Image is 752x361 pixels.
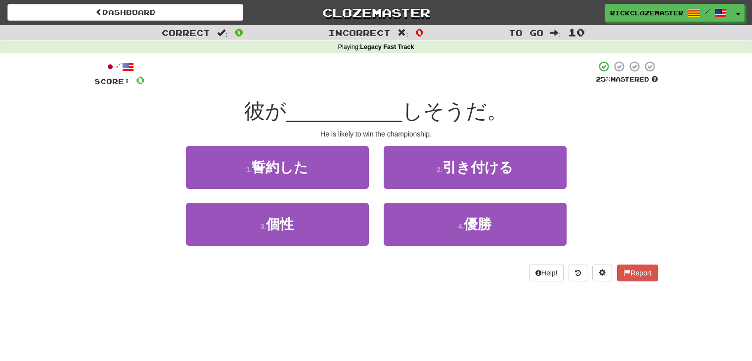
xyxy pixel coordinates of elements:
[705,8,710,15] span: /
[596,75,611,83] span: 25 %
[94,77,130,86] span: Score:
[266,217,294,232] span: 個性
[186,146,369,189] button: 1.誓約した
[261,223,266,230] small: 3 .
[217,29,228,37] span: :
[94,60,144,73] div: /
[442,160,513,175] span: 引き付ける
[258,4,494,21] a: Clozemaster
[415,26,424,38] span: 0
[509,28,543,38] span: To go
[569,265,587,281] button: Round history (alt+y)
[328,28,391,38] span: Incorrect
[244,99,286,123] span: 彼が
[402,99,508,123] span: しそうだ。
[162,28,210,38] span: Correct
[384,146,567,189] button: 2.引き付ける
[610,8,683,17] span: RickClozemaster
[186,203,369,246] button: 3.個性
[384,203,567,246] button: 4.優勝
[246,166,252,174] small: 1 .
[458,223,464,230] small: 4 .
[360,44,414,50] strong: Legacy Fast Track
[529,265,564,281] button: Help!
[398,29,408,37] span: :
[136,74,144,86] span: 0
[235,26,243,38] span: 0
[464,217,491,232] span: 優勝
[550,29,561,37] span: :
[596,75,658,84] div: Mastered
[252,160,308,175] span: 誓約した
[605,4,732,22] a: RickClozemaster /
[286,99,402,123] span: __________
[568,26,585,38] span: 10
[7,4,243,21] a: Dashboard
[94,129,658,139] div: He is likely to win the championship.
[437,166,442,174] small: 2 .
[617,265,658,281] button: Report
